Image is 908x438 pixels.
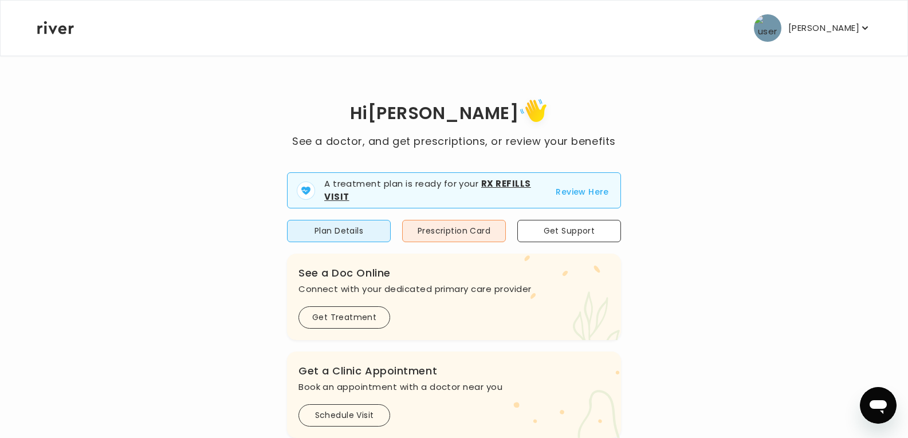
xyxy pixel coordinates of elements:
[860,387,897,424] iframe: Button to launch messaging window
[754,14,781,42] img: user avatar
[298,265,610,281] h3: See a Doc Online
[298,363,610,379] h3: Get a Clinic Appointment
[324,177,542,203] p: A treatment plan is ready for your
[556,185,609,199] button: Review Here
[298,281,610,297] p: Connect with your dedicated primary care provider
[292,95,615,133] h1: Hi [PERSON_NAME]
[324,177,531,203] strong: Rx Refills Visit
[754,14,871,42] button: user avatar[PERSON_NAME]
[292,133,615,149] p: See a doctor, and get prescriptions, or review your benefits
[298,306,390,329] button: Get Treatment
[788,20,859,36] p: [PERSON_NAME]
[517,220,621,242] button: Get Support
[298,404,390,427] button: Schedule Visit
[402,220,506,242] button: Prescription Card
[287,220,391,242] button: Plan Details
[298,379,610,395] p: Book an appointment with a doctor near you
